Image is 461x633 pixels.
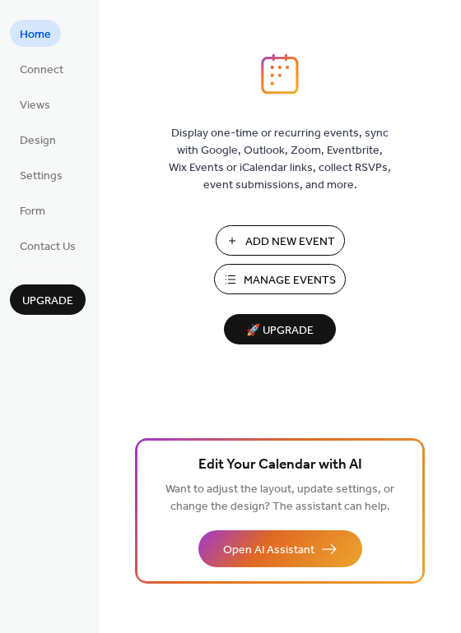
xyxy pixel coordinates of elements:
[223,542,314,559] span: Open AI Assistant
[261,53,299,95] img: logo_icon.svg
[245,233,335,251] span: Add New Event
[234,320,326,342] span: 🚀 Upgrade
[20,26,51,44] span: Home
[216,225,345,256] button: Add New Event
[10,161,72,188] a: Settings
[169,125,391,194] span: Display one-time or recurring events, sync with Google, Outlook, Zoom, Eventbrite, Wix Events or ...
[214,264,346,294] button: Manage Events
[22,293,73,310] span: Upgrade
[20,238,76,256] span: Contact Us
[10,90,60,118] a: Views
[10,126,66,153] a: Design
[198,530,362,567] button: Open AI Assistant
[244,272,336,289] span: Manage Events
[20,132,56,150] span: Design
[198,454,362,477] span: Edit Your Calendar with AI
[20,203,45,220] span: Form
[20,97,50,114] span: Views
[10,196,55,224] a: Form
[224,314,336,344] button: 🚀 Upgrade
[165,478,394,518] span: Want to adjust the layout, update settings, or change the design? The assistant can help.
[20,62,63,79] span: Connect
[20,168,63,185] span: Settings
[10,55,73,82] a: Connect
[10,20,61,47] a: Home
[10,284,86,315] button: Upgrade
[10,232,86,259] a: Contact Us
